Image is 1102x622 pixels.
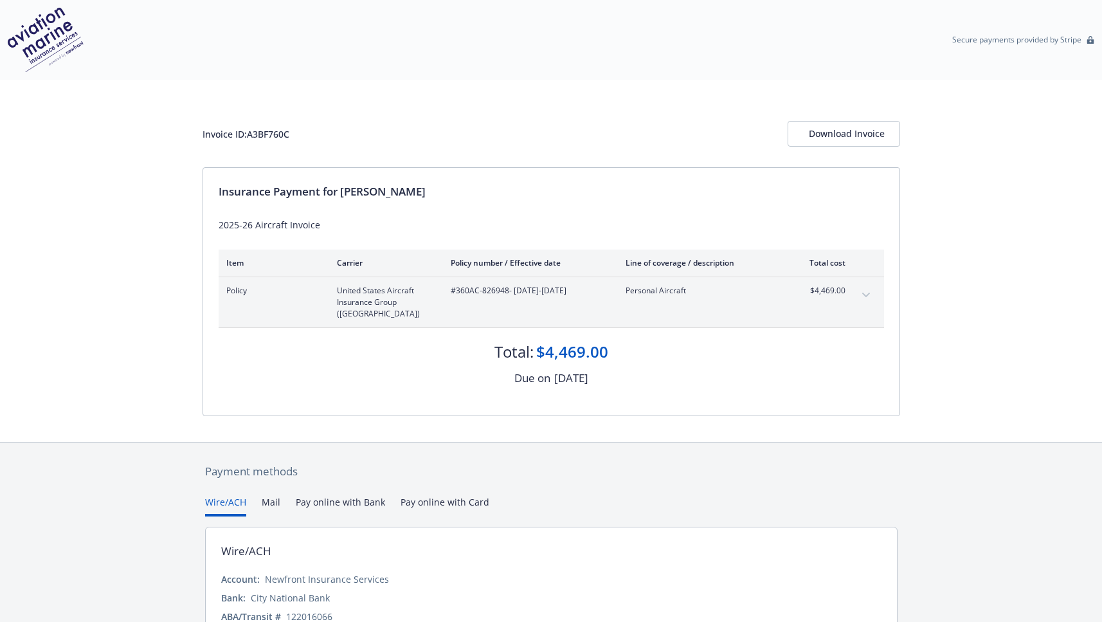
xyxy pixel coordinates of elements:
[401,495,489,517] button: Pay online with Card
[221,591,246,605] div: Bank:
[221,572,260,586] div: Account:
[251,591,330,605] div: City National Bank
[856,285,876,306] button: expand content
[221,543,271,560] div: Wire/ACH
[296,495,385,517] button: Pay online with Bank
[797,285,845,297] span: $4,469.00
[265,572,389,586] div: Newfront Insurance Services
[809,122,879,146] div: Download Invoice
[554,370,588,387] div: [DATE]
[514,370,550,387] div: Due on
[337,257,430,268] div: Carrier
[337,285,430,320] span: United States Aircraft Insurance Group ([GEOGRAPHIC_DATA])
[226,285,316,297] span: Policy
[952,34,1081,45] p: Secure payments provided by Stripe
[451,257,605,268] div: Policy number / Effective date
[203,127,289,141] div: Invoice ID: A3BF760C
[205,495,246,517] button: Wire/ACH
[226,257,316,268] div: Item
[536,341,608,363] div: $4,469.00
[262,495,280,517] button: Mail
[451,285,605,297] span: #360AC-826948 - [DATE]-[DATE]
[219,183,884,200] div: Insurance Payment for [PERSON_NAME]
[626,285,777,297] span: Personal Aircraft
[494,341,534,363] div: Total:
[788,121,900,147] button: Download Invoice
[205,463,898,480] div: Payment methods
[219,277,884,327] div: PolicyUnited States Aircraft Insurance Group ([GEOGRAPHIC_DATA])#360AC-826948- [DATE]-[DATE]Perso...
[219,218,884,232] div: 2025-26 Aircraft Invoice
[626,257,777,268] div: Line of coverage / description
[797,257,845,268] div: Total cost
